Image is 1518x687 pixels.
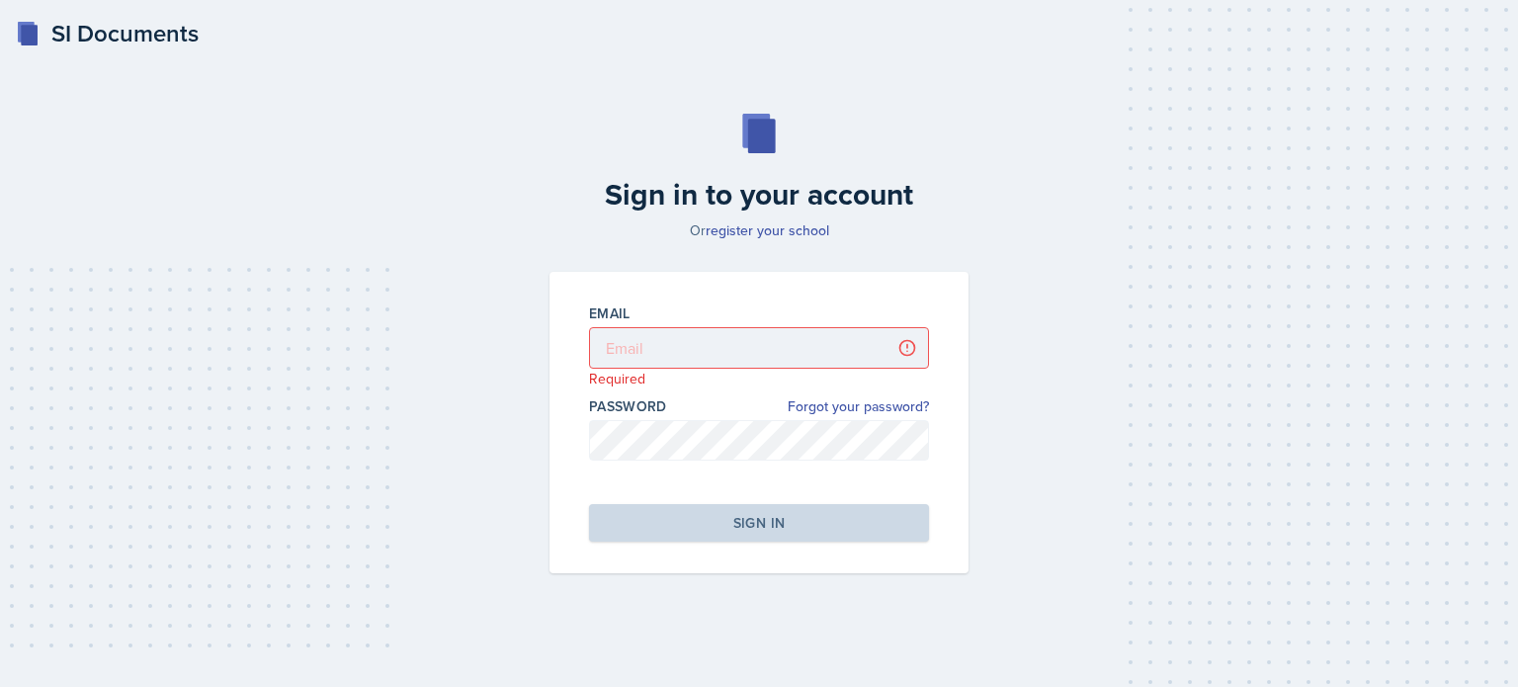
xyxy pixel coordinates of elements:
p: Or [538,220,980,240]
label: Email [589,303,631,323]
a: register your school [706,220,829,240]
input: Email [589,327,929,369]
button: Sign in [589,504,929,542]
label: Password [589,396,667,416]
h2: Sign in to your account [538,177,980,213]
p: Required [589,369,929,388]
a: SI Documents [16,16,199,51]
a: Forgot your password? [788,396,929,417]
div: Sign in [733,513,785,533]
